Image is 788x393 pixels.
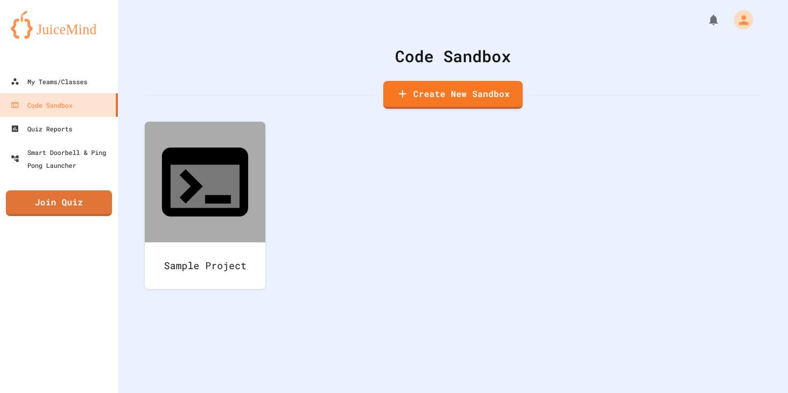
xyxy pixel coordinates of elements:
img: logo-orange.svg [11,11,107,39]
div: Smart Doorbell & Ping Pong Launcher [11,146,114,172]
a: Sample Project [145,122,265,289]
div: My Notifications [687,11,723,29]
a: Create New Sandbox [383,81,523,109]
div: My Teams/Classes [11,75,87,88]
div: Code Sandbox [145,44,761,68]
div: Code Sandbox [11,99,72,112]
a: Join Quiz [6,190,112,216]
div: Sample Project [145,242,265,289]
div: My Account [723,8,756,32]
div: Quiz Reports [11,122,72,135]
